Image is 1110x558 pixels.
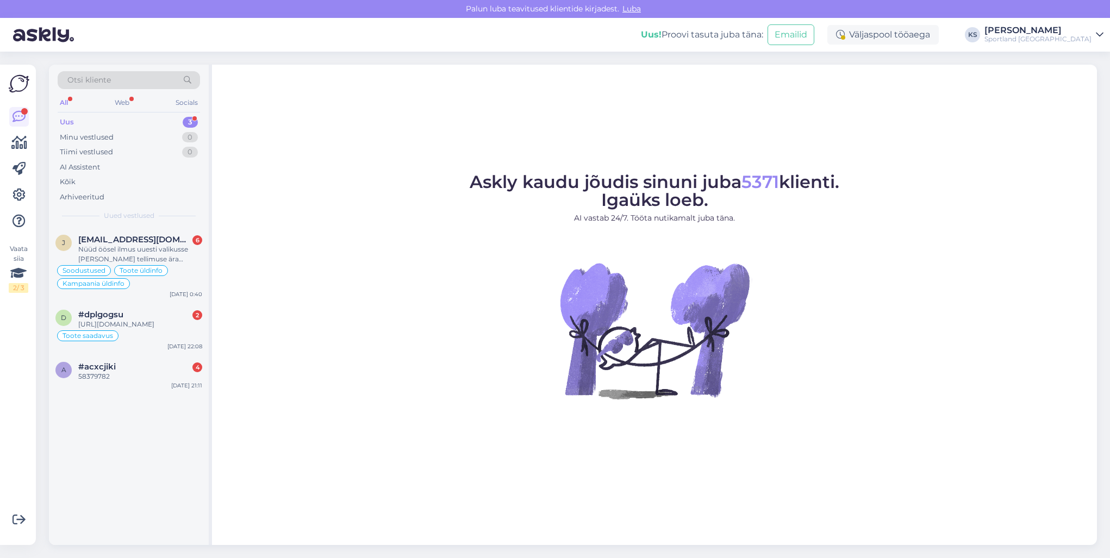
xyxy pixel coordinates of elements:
div: Uus [60,117,74,128]
b: Uus! [641,29,662,40]
div: [PERSON_NAME] [984,26,1092,35]
div: Web [113,96,132,110]
div: 58379782 [78,372,202,381]
span: #dplgogsu [78,310,123,319]
div: 0 [182,147,198,158]
span: #acxcjiki [78,362,116,372]
div: Vaata siia [9,244,28,293]
div: 3 [183,117,198,128]
div: Socials [173,96,200,110]
a: [PERSON_NAME]Sportland [GEOGRAPHIC_DATA] [984,26,1103,43]
span: Soodustused [63,267,105,274]
div: 2 [192,310,202,320]
button: Emailid [768,24,814,45]
span: Otsi kliente [67,74,111,86]
div: KS [965,27,980,42]
span: Uued vestlused [104,211,154,221]
div: Tiimi vestlused [60,147,113,158]
div: All [58,96,70,110]
span: Toote saadavus [63,333,113,339]
p: AI vastab 24/7. Tööta nutikamalt juba täna. [470,212,839,224]
div: [DATE] 22:08 [167,342,202,350]
div: Nüüd öösel ilmus uuesti valikusse [PERSON_NAME] tellimuse ära vormistada. [78,244,202,264]
div: Arhiveeritud [60,192,104,203]
img: No Chat active [557,233,752,428]
div: [DATE] 21:11 [171,381,202,390]
span: Toote üldinfo [120,267,163,274]
span: 5371 [741,171,779,192]
span: d [61,314,66,322]
div: 0 [182,132,198,143]
span: Kampaania üldinfo [63,280,124,287]
div: Minu vestlused [60,132,114,143]
div: 6 [192,235,202,245]
div: 4 [192,362,202,372]
div: Väljaspool tööaega [827,25,939,45]
div: Proovi tasuta juba täna: [641,28,763,41]
span: a [61,366,66,374]
span: Luba [619,4,644,14]
span: j [62,239,65,247]
span: Askly kaudu jõudis sinuni juba klienti. Igaüks loeb. [470,171,839,210]
div: 2 / 3 [9,283,28,293]
div: [DATE] 0:40 [170,290,202,298]
div: Sportland [GEOGRAPHIC_DATA] [984,35,1092,43]
img: Askly Logo [9,73,29,94]
div: [URL][DOMAIN_NAME] [78,319,202,329]
div: Kõik [60,177,76,187]
div: AI Assistent [60,162,100,173]
span: janarkyla@gmail.com [78,235,191,244]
